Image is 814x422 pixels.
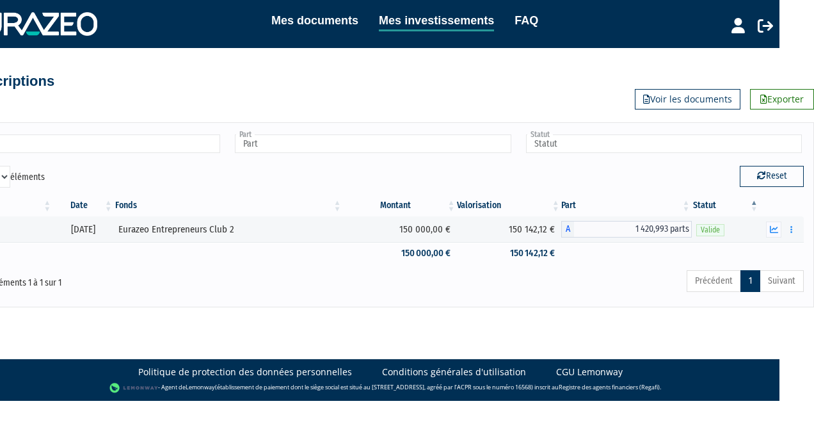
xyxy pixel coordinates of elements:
[457,195,561,216] th: Valorisation: activer pour trier la colonne par ordre croissant
[379,12,494,31] a: Mes investissements
[457,216,561,242] td: 150 142,12 €
[696,224,724,236] span: Valide
[692,195,760,216] th: Statut : activer pour trier la colonne par ordre d&eacute;croissant
[740,270,760,292] a: 1
[740,166,804,186] button: Reset
[138,366,352,378] a: Politique de protection des données personnelles
[561,195,692,216] th: Part: activer pour trier la colonne par ordre croissant
[57,223,109,236] div: [DATE]
[109,382,159,394] img: logo-lemonway.png
[515,12,538,29] a: FAQ
[559,383,660,391] a: Registre des agents financiers (Regafi)
[271,12,358,29] a: Mes documents
[750,89,814,110] a: Exporter
[556,366,623,378] a: CGU Lemonway
[561,221,692,238] div: A - Eurazeo Entrepreneurs Club 2
[186,383,215,391] a: Lemonway
[382,366,526,378] a: Conditions générales d'utilisation
[635,89,740,110] a: Voir les documents
[574,221,692,238] span: 1 420,993 parts
[114,195,343,216] th: Fonds: activer pour trier la colonne par ordre croissant
[760,270,804,292] a: Suivant
[343,242,457,264] td: 150 000,00 €
[52,195,113,216] th: Date: activer pour trier la colonne par ordre croissant
[457,242,561,264] td: 150 142,12 €
[687,270,741,292] a: Précédent
[343,195,457,216] th: Montant: activer pour trier la colonne par ordre croissant
[343,216,457,242] td: 150 000,00 €
[561,221,574,238] span: A
[118,223,339,236] div: Eurazeo Entrepreneurs Club 2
